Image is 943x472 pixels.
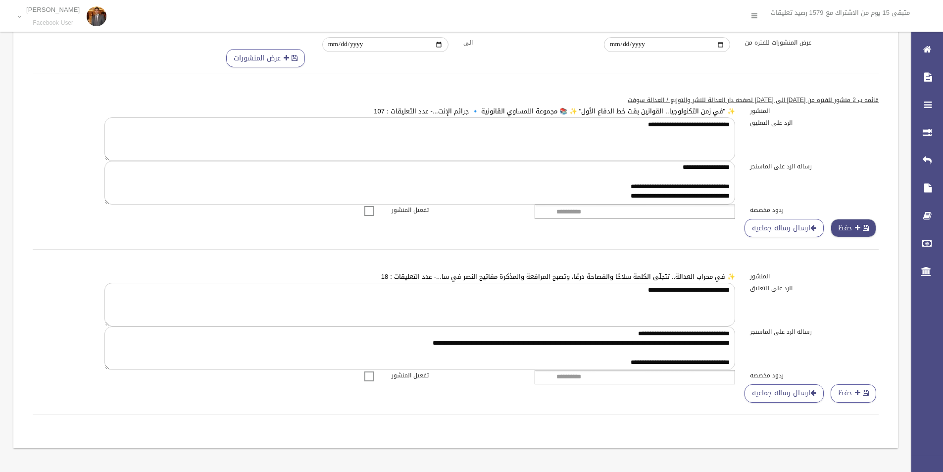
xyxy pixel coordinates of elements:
[226,49,305,67] button: عرض المنشورات
[831,219,876,237] button: حفظ
[744,384,824,403] a: ارسال رساله جماعيه
[738,37,879,48] label: عرض المنشورات للفتره من
[456,37,597,48] label: الى
[743,117,886,128] label: الرد على التعليق
[743,105,886,116] label: المنشور
[26,19,80,27] small: Facebook User
[743,283,886,294] label: الرد على التعليق
[384,370,528,381] label: تفعيل المنشور
[628,95,879,105] u: قائمه ب 2 منشور للفتره من [DATE] الى [DATE] لصفحه دار العدالة للنشر والتوزيع / العدالة سوفت
[743,271,886,282] label: المنشور
[743,370,886,381] label: ردود مخصصه
[831,384,876,403] button: حفظ
[26,6,80,13] p: [PERSON_NAME]
[743,205,886,215] label: ردود مخصصه
[743,326,886,337] label: رساله الرد على الماسنجر
[744,219,824,237] a: ارسال رساله جماعيه
[384,205,528,215] label: تفعيل المنشور
[374,105,735,117] a: ✨ "في زمن التكنولوجيا.. القوانين بقت خط الدفاع الأول" ✨ 📚 مجموعة اللمساوي القانونية 🔹 جرائم الإنت...
[743,161,886,172] label: رساله الرد على الماسنجر
[381,270,735,283] a: ✨ في محراب العدالة.. تتجلّى الكلمة سلاحًا والفصاحة درعًا، وتصبح المرافعة والمذكرة مفاتيح النصر في...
